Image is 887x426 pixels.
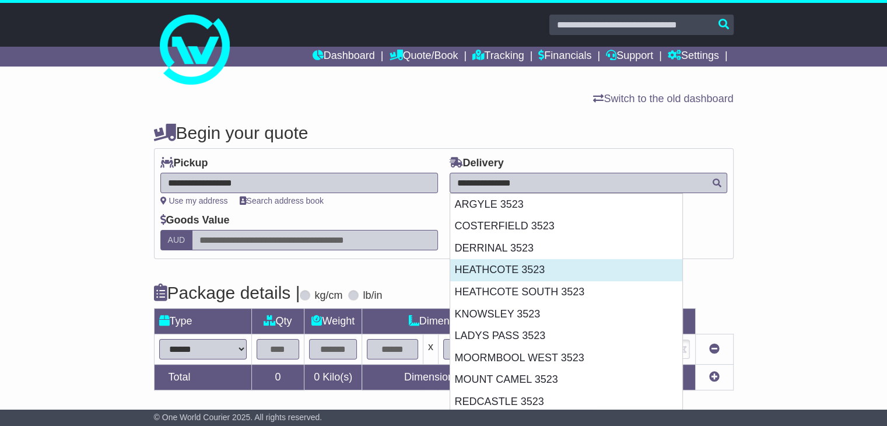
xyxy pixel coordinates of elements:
td: Dimensions in Centimetre(s) [362,365,576,390]
h4: Begin your quote [154,123,734,142]
label: Delivery [450,157,504,170]
a: Settings [668,47,719,67]
td: Dimensions (L x W x H) [362,309,576,334]
div: MOUNT CAMEL 3523 [450,369,682,391]
div: KNOWSLEY 3523 [450,303,682,326]
span: © One World Courier 2025. All rights reserved. [154,413,322,422]
h4: Package details | [154,283,300,302]
div: MOORMBOOL WEST 3523 [450,347,682,369]
div: REDCASTLE 3523 [450,391,682,413]
a: Add new item [709,371,720,383]
td: Total [154,365,251,390]
span: 0 [314,371,320,383]
td: Kilo(s) [304,365,362,390]
a: Tracking [472,47,524,67]
label: Pickup [160,157,208,170]
a: Quote/Book [389,47,458,67]
div: HEATHCOTE 3523 [450,259,682,281]
label: kg/cm [314,289,342,302]
td: Type [154,309,251,334]
label: AUD [160,230,193,250]
label: lb/in [363,289,382,302]
div: DERRINAL 3523 [450,238,682,260]
div: COSTERFIELD 3523 [450,215,682,238]
a: Support [606,47,653,67]
div: LADYS PASS 3523 [450,325,682,347]
div: ARGYLE 3523 [450,194,682,216]
a: Search address book [240,196,324,205]
a: Use my address [160,196,228,205]
td: 0 [251,365,304,390]
a: Remove this item [709,343,720,355]
label: Goods Value [160,214,230,227]
td: x [423,334,438,365]
td: Qty [251,309,304,334]
div: HEATHCOTE SOUTH 3523 [450,281,682,303]
td: Weight [304,309,362,334]
a: Switch to the old dashboard [593,93,733,104]
a: Financials [538,47,591,67]
a: Dashboard [313,47,375,67]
